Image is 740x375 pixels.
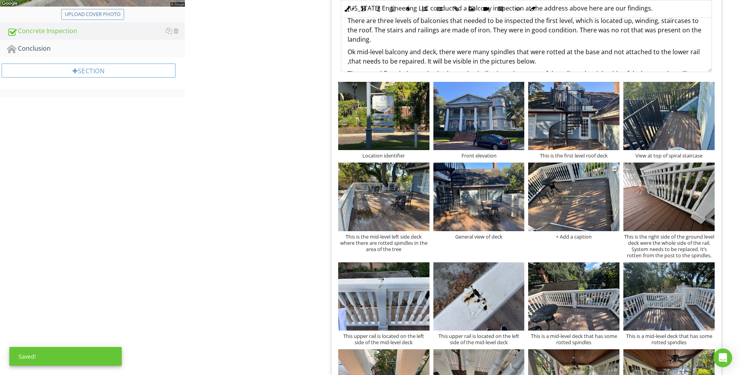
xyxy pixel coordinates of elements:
[623,262,715,331] img: data
[623,82,715,150] img: data
[433,152,525,159] div: Front elevation
[433,333,525,345] div: This upper rail is located on the left side of the mid-level deck
[432,2,447,16] button: Unordered List
[528,233,619,240] div: + Add a caption
[528,262,619,331] img: data
[338,333,429,345] div: This upper rail is located on the left side of the mid-level deck
[525,2,540,16] button: Clear Formatting
[338,233,429,252] div: This is the mid-level left side deck where there are rotted spindles in the area of the tree
[401,2,415,16] button: Colors
[449,2,464,16] button: Insert Link (Ctrl+K)
[417,2,432,16] button: Ordered List
[623,233,715,258] div: This is the right side of the ground level deck were the whole side of the rail. System needs to ...
[528,82,619,150] img: data
[528,163,619,231] img: data
[348,16,705,44] p: There are three levels of balconies that needed to be inspected the first level, which is located...
[433,233,525,240] div: General view of deck
[623,333,715,345] div: This is a mid-level deck that has some rotted spindles
[510,2,525,16] button: Code View
[623,152,715,159] div: View at top of spiral staircase
[61,9,124,20] button: Upload cover photo
[348,69,705,97] p: The ground floor balcony also had rotted spindles in various area of the rail. on the right side ...
[386,2,401,16] button: Underline (Ctrl+U)
[713,348,732,367] div: Open Intercom Messenger
[65,11,121,18] div: Upload cover photo
[7,26,185,36] div: Concrete Inspection
[433,163,525,231] img: data
[338,262,429,331] img: data
[528,333,619,345] div: This is a mid-level deck that has some rotted spindles
[433,82,525,150] img: data
[433,262,525,331] img: data
[356,2,371,16] button: Bold (Ctrl+B)
[338,82,429,150] img: data
[2,64,176,78] div: Section
[338,152,429,159] div: Location identifier
[338,163,429,231] img: data
[464,2,479,16] button: Insert Image (Ctrl+P)
[341,2,356,16] button: Inline Style
[371,2,386,16] button: Italic (Ctrl+I)
[493,2,508,16] button: Insert Table
[348,47,705,66] p: Ok mid-level balcony and deck, there were many spindles that were rotted at the base and not atta...
[7,44,185,54] div: Conclusion
[528,152,619,159] div: This is the first level roof deck
[479,2,493,16] button: Insert Video
[623,163,715,231] img: data
[9,347,122,366] div: Saved!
